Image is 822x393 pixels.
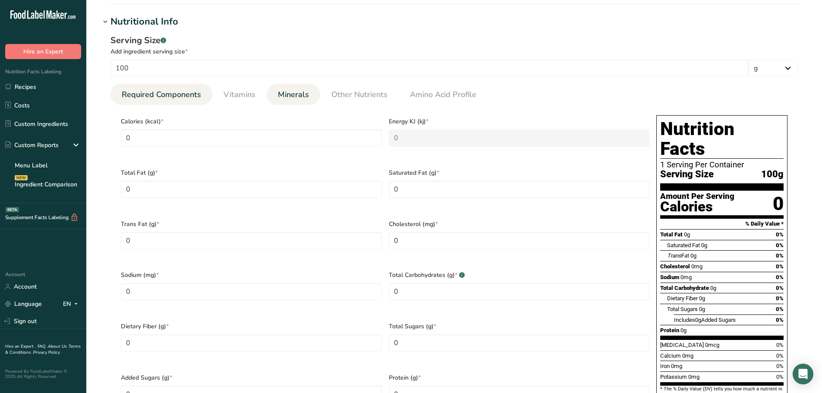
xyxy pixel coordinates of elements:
[5,296,42,311] a: Language
[660,219,784,229] section: % Daily Value *
[705,342,719,348] span: 0mcg
[389,220,650,229] span: Cholesterol (mg)
[660,192,734,201] div: Amount Per Serving
[680,274,692,280] span: 0mg
[660,201,734,213] div: Calories
[5,343,81,355] a: Terms & Conditions .
[48,343,69,349] a: About Us .
[776,317,784,323] span: 0%
[389,270,650,280] span: Total Carbohydrates (g)
[776,263,784,270] span: 0%
[761,169,784,180] span: 100g
[110,15,178,29] div: Nutritional Info
[699,295,705,302] span: 0g
[671,363,682,369] span: 0mg
[660,263,690,270] span: Cholesterol
[5,44,81,59] button: Hire an Expert
[680,327,687,333] span: 0g
[660,274,679,280] span: Sodium
[660,327,679,333] span: Protein
[691,263,702,270] span: 0mg
[5,343,36,349] a: Hire an Expert .
[682,352,693,359] span: 0mg
[699,306,705,312] span: 0g
[660,342,704,348] span: [MEDICAL_DATA]
[33,349,60,355] a: Privacy Policy
[667,295,698,302] span: Dietary Fiber
[122,89,201,101] span: Required Components
[224,89,255,101] span: Vitamins
[5,369,81,379] div: Powered By FoodLabelMaker © 2025 All Rights Reserved
[776,306,784,312] span: 0%
[38,343,48,349] a: FAQ .
[688,374,699,380] span: 0mg
[121,270,382,280] span: Sodium (mg)
[667,306,698,312] span: Total Sugars
[389,373,650,382] span: Protein (g)
[674,317,736,323] span: Includes Added Sugars
[660,352,681,359] span: Calcium
[410,89,476,101] span: Amino Acid Profile
[389,168,650,177] span: Saturated Fat (g)
[110,47,798,56] div: Add ingredient serving size
[776,363,784,369] span: 0%
[121,168,382,177] span: Total Fat (g)
[776,242,784,248] span: 0%
[110,34,798,47] div: Serving Size
[690,252,696,259] span: 0g
[660,169,714,180] span: Serving Size
[776,295,784,302] span: 0%
[701,242,707,248] span: 0g
[684,231,690,238] span: 0g
[63,299,81,309] div: EN
[15,175,28,180] div: NEW
[121,373,382,382] span: Added Sugars (g)
[389,322,650,331] span: Total Sugars (g)
[660,285,709,291] span: Total Carbohydrate
[793,364,813,384] div: Open Intercom Messenger
[660,374,687,380] span: Potassium
[776,285,784,291] span: 0%
[331,89,387,101] span: Other Nutrients
[776,274,784,280] span: 0%
[278,89,309,101] span: Minerals
[773,192,784,215] div: 0
[776,231,784,238] span: 0%
[6,207,19,212] div: BETA
[776,342,784,348] span: 0%
[121,117,382,126] span: Calories (kcal)
[710,285,716,291] span: 0g
[660,231,683,238] span: Total Fat
[776,374,784,380] span: 0%
[667,242,700,248] span: Saturated Fat
[660,119,784,159] h1: Nutrition Facts
[776,352,784,359] span: 0%
[110,60,749,77] input: Type your serving size here
[660,363,670,369] span: Iron
[5,141,59,150] div: Custom Reports
[660,160,784,169] div: 1 Serving Per Container
[776,252,784,259] span: 0%
[389,117,650,126] span: Energy KJ (kj)
[667,252,681,259] i: Trans
[121,220,382,229] span: Trans Fat (g)
[695,317,701,323] span: 0g
[121,322,382,331] span: Dietary Fiber (g)
[667,252,689,259] span: Fat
